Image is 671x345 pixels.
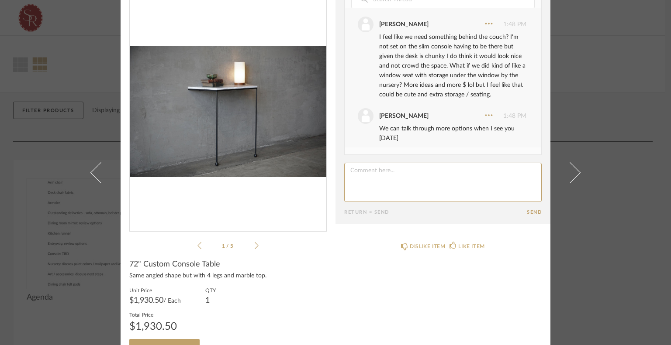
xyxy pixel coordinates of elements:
[129,260,220,269] span: 72" Custom Console Table
[379,32,526,99] div: I feel like we need something behind the couch? I'm not set on the slim console having to be ther...
[222,243,226,249] span: 1
[129,321,177,332] div: $1,930.50
[129,311,177,318] label: Total Price
[205,287,216,294] label: QTY
[379,111,429,121] div: [PERSON_NAME]
[129,287,181,294] label: Unit Price
[410,242,445,251] div: DISLIKE ITEM
[226,243,230,249] span: /
[358,17,526,32] div: 1:48 PM
[379,124,526,143] div: We can talk through more options when I see you [DATE]
[527,209,542,215] button: Send
[458,242,484,251] div: LIKE ITEM
[379,20,429,29] div: [PERSON_NAME]
[163,298,181,304] span: / Each
[230,243,235,249] span: 5
[205,297,216,304] div: 1
[129,273,327,280] div: Same angled shape but with 4 legs and marble top.
[129,297,163,304] span: $1,930.50
[358,108,526,124] div: 1:48 PM
[344,209,527,215] div: Return = Send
